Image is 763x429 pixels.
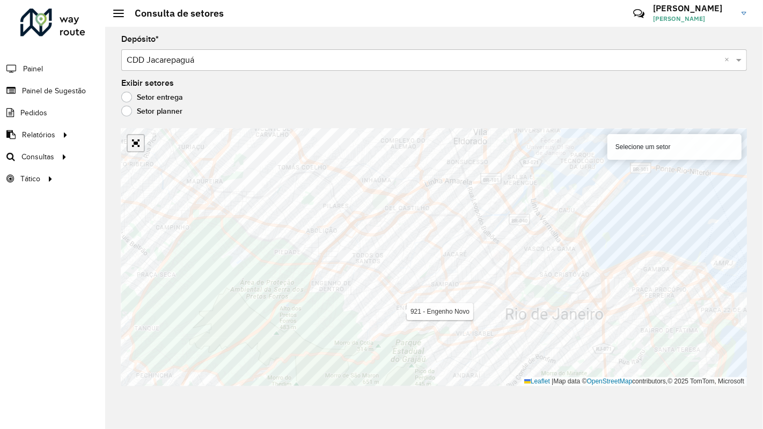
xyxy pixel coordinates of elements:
[23,63,43,75] span: Painel
[724,54,733,66] span: Clear all
[121,92,183,102] label: Setor entrega
[627,2,650,25] a: Contato Rápido
[20,107,47,119] span: Pedidos
[587,378,633,385] a: OpenStreetMap
[552,378,553,385] span: |
[653,14,733,24] span: [PERSON_NAME]
[21,151,54,162] span: Consultas
[20,173,40,184] span: Tático
[524,378,550,385] a: Leaflet
[121,106,182,116] label: Setor planner
[124,8,224,19] h2: Consulta de setores
[653,3,733,13] h3: [PERSON_NAME]
[121,33,159,46] label: Depósito
[121,77,174,90] label: Exibir setores
[22,85,86,97] span: Painel de Sugestão
[607,134,742,160] div: Selecione um setor
[22,129,55,140] span: Relatórios
[522,377,747,386] div: Map data © contributors,© 2025 TomTom, Microsoft
[128,135,144,151] a: Abrir mapa em tela cheia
